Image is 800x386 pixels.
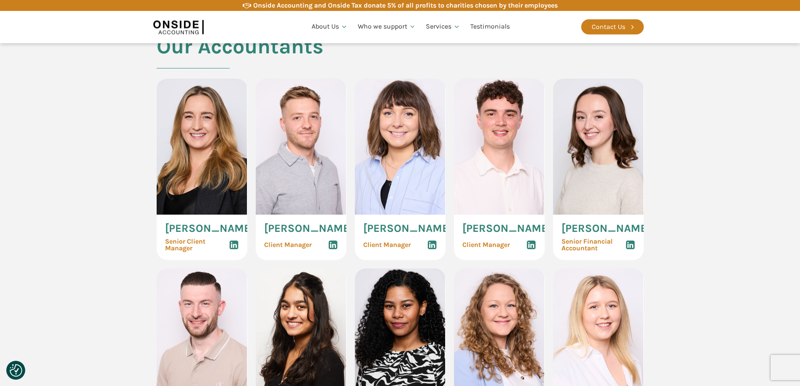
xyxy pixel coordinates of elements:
[153,17,204,37] img: Onside Accounting
[264,242,312,248] span: Client Manager
[561,223,650,234] span: [PERSON_NAME]
[421,13,465,41] a: Services
[465,13,515,41] a: Testimonials
[592,21,625,32] div: Contact Us
[363,223,452,234] span: [PERSON_NAME]
[363,242,411,248] span: Client Manager
[165,223,254,234] span: [PERSON_NAME]
[157,35,323,79] h2: Our Accountants
[307,13,353,41] a: About Us
[561,238,625,252] span: Senior Financial Accountant
[462,242,510,248] span: Client Manager
[353,13,421,41] a: Who we support
[165,238,229,252] span: Senior Client Manager
[264,223,353,234] span: [PERSON_NAME]
[10,364,22,377] img: Revisit consent button
[581,19,644,34] a: Contact Us
[462,223,551,234] span: [PERSON_NAME]
[10,364,22,377] button: Consent Preferences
